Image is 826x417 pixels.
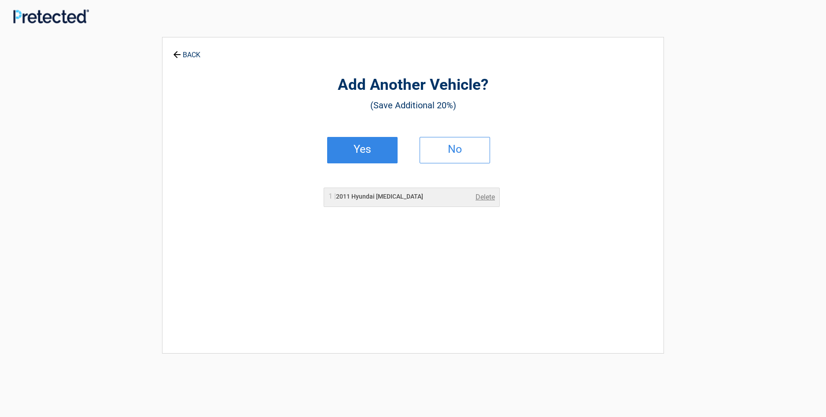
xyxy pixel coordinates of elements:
[211,75,615,96] h2: Add Another Vehicle?
[328,192,423,201] h2: 2011 Hyundai [MEDICAL_DATA]
[476,192,495,203] a: Delete
[328,192,336,200] span: 1 |
[171,43,202,59] a: BACK
[211,98,615,113] h3: (Save Additional 20%)
[429,146,481,152] h2: No
[13,9,89,23] img: Main Logo
[336,146,388,152] h2: Yes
